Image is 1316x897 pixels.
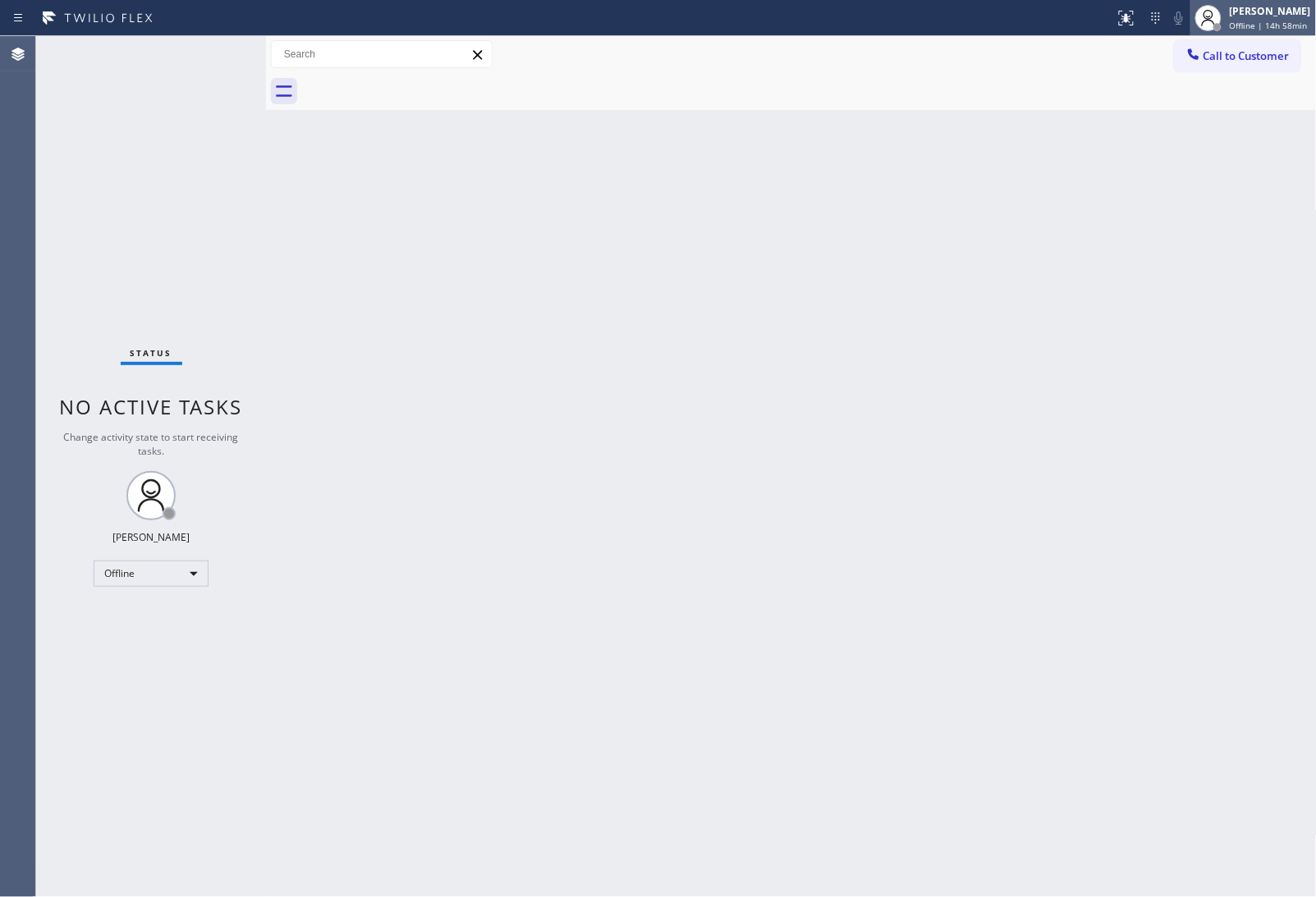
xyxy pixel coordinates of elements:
button: Call to Customer [1175,40,1300,71]
div: [PERSON_NAME] [112,530,190,544]
span: Change activity state to start receiving tasks. [64,430,239,458]
span: Call to Customer [1204,48,1290,63]
div: [PERSON_NAME] [1230,4,1311,18]
span: Status [131,347,172,359]
span: No active tasks [60,393,243,420]
button: Mute [1167,7,1190,30]
input: Search [272,41,492,67]
div: Offline [94,561,209,587]
span: Offline | 14h 58min [1230,20,1308,31]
